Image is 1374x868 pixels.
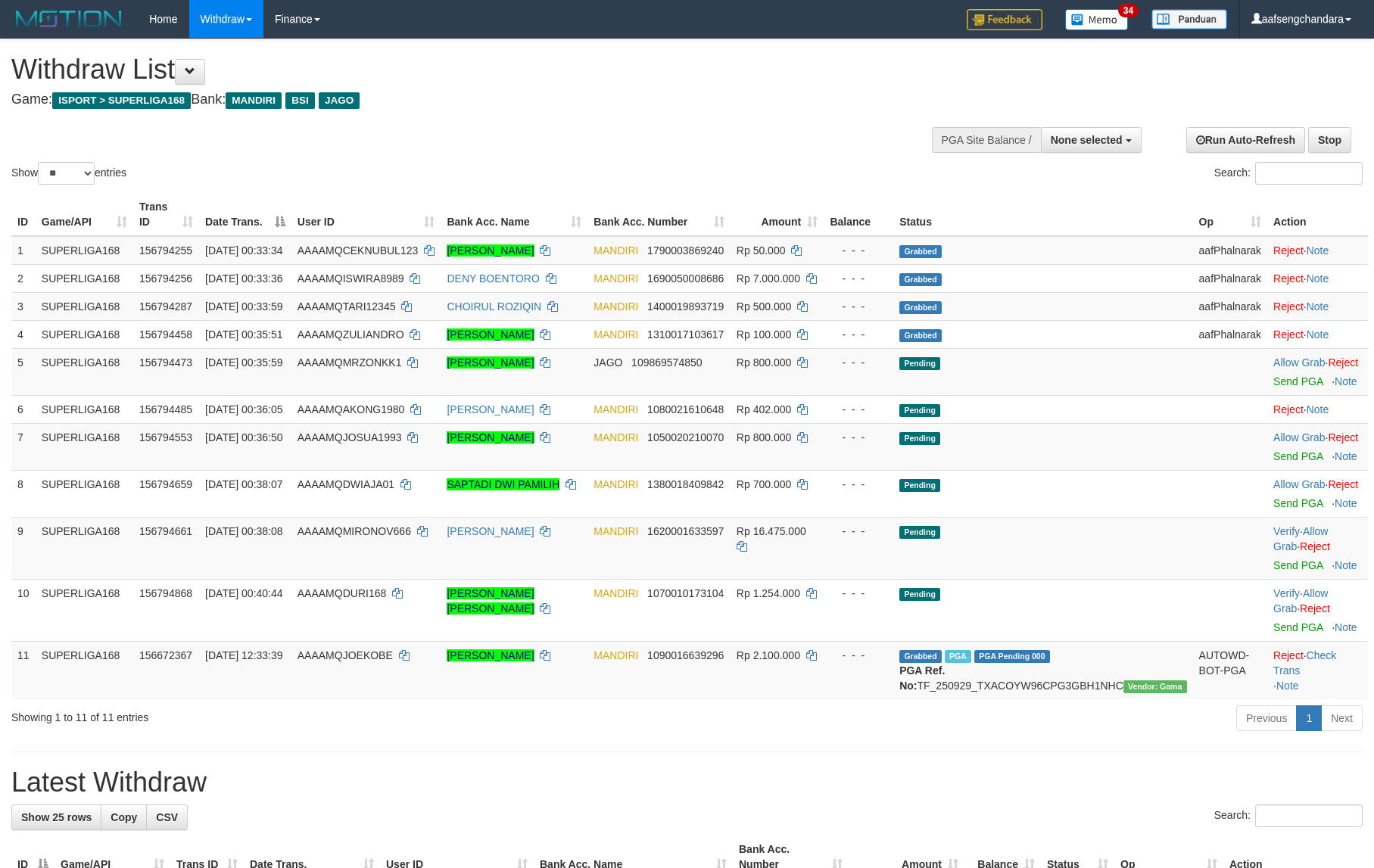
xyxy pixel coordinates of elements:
span: Pending [899,432,940,445]
td: · [1267,292,1368,320]
span: MANDIRI [594,244,638,257]
span: Rp 100.000 [737,328,791,341]
th: Trans ID: activate to sort column ascending [133,193,199,236]
th: Bank Acc. Name: activate to sort column ascending [441,193,587,236]
span: AAAAMQDWIAJA01 [298,478,394,490]
th: Amount: activate to sort column ascending [731,193,824,236]
a: Reject [1273,649,1304,661]
span: Rp 7.000.000 [737,272,800,285]
span: Copy 1620001633597 to clipboard [647,525,724,537]
a: Run Auto-Refresh [1186,127,1305,153]
td: SUPERLIGA168 [36,320,133,348]
span: Rp 800.000 [737,356,791,369]
span: MANDIRI [594,587,638,599]
a: SAPTADI DWI PAMILIH [447,478,559,490]
a: Verify [1273,525,1300,537]
th: Date Trans.: activate to sort column descending [199,193,291,236]
label: Search: [1214,804,1363,827]
div: - - - [830,355,887,370]
input: Search: [1255,162,1363,185]
div: - - - [830,299,887,314]
td: 9 [11,517,36,579]
span: · [1273,431,1328,443]
a: Show 25 rows [11,804,101,830]
a: [PERSON_NAME] [447,431,534,443]
div: - - - [830,402,887,417]
div: - - - [830,586,887,601]
h1: Withdraw List [11,54,901,85]
a: Reject [1273,300,1304,313]
td: SUPERLIGA168 [36,423,133,470]
span: [DATE] 00:38:08 [205,525,282,537]
span: Rp 1.254.000 [737,587,800,599]
a: 1 [1296,705,1322,731]
span: Rp 700.000 [737,478,791,490]
a: Send PGA [1273,375,1323,387]
td: SUPERLIGA168 [36,292,133,320]
span: AAAAMQISWIRA8989 [298,272,404,285]
td: · [1267,348,1368,395]
span: · [1273,356,1328,369]
span: 156672367 [139,649,192,661]
span: 156794659 [139,478,192,490]
span: Pending [899,526,940,539]
td: 7 [11,423,36,470]
span: 156794458 [139,328,192,341]
td: · [1267,320,1368,348]
span: Grabbed [899,650,942,663]
td: AUTOWD-BOT-PGA [1193,641,1268,699]
a: Allow Grab [1273,431,1325,443]
label: Search: [1214,162,1363,185]
span: 156794287 [139,300,192,313]
span: Rp 800.000 [737,431,791,443]
span: 156794473 [139,356,192,369]
a: [PERSON_NAME] [447,649,534,661]
a: Allow Grab [1273,587,1328,614]
a: Allow Grab [1273,525,1328,552]
span: Copy [111,811,137,823]
span: Grabbed [899,245,942,258]
span: [DATE] 00:38:07 [205,478,282,490]
span: MANDIRI [594,525,638,537]
b: PGA Ref. No: [899,664,945,692]
div: - - - [830,477,887,492]
th: Bank Acc. Number: activate to sort column ascending [587,193,731,236]
span: Pending [899,588,940,601]
span: 156794868 [139,587,192,599]
a: Note [1307,300,1329,313]
td: SUPERLIGA168 [36,236,133,265]
a: Send PGA [1273,497,1323,509]
span: MANDIRI [594,403,638,415]
span: Rp 16.475.000 [737,525,806,537]
a: Send PGA [1273,621,1323,633]
span: AAAAMQJOEKOBE [298,649,393,661]
a: Note [1307,272,1329,285]
span: Pending [899,357,940,370]
a: Note [1335,621,1357,633]
span: MANDIRI [594,272,638,285]
span: Copy 1690050008686 to clipboard [647,272,724,285]
span: CSV [156,811,178,823]
span: AAAAMQMRZONKK1 [298,356,402,369]
a: Allow Grab [1273,356,1325,369]
span: MANDIRI [226,92,282,109]
td: · · [1267,641,1368,699]
td: · [1267,423,1368,470]
a: Reject [1328,431,1358,443]
span: Copy 1070010173104 to clipboard [647,587,724,599]
span: [DATE] 00:35:51 [205,328,282,341]
span: Copy 109869574850 to clipboard [631,356,702,369]
td: 2 [11,264,36,292]
span: · [1273,525,1328,552]
td: aafPhalnarak [1193,236,1268,265]
span: [DATE] 00:35:59 [205,356,282,369]
div: - - - [830,243,887,258]
a: [PERSON_NAME] [PERSON_NAME] [447,587,534,614]
img: Button%20Memo.svg [1065,9,1129,30]
div: Showing 1 to 11 of 11 entries [11,704,561,725]
img: panduan.png [1151,9,1227,30]
td: 6 [11,395,36,423]
span: ISPORT > SUPERLIGA168 [52,92,191,109]
span: Pending [899,479,940,492]
td: 11 [11,641,36,699]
